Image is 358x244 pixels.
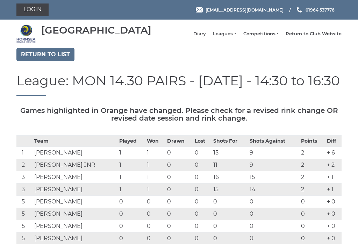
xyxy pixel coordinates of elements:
[16,183,33,195] td: 3
[165,159,193,171] td: 0
[16,3,49,16] a: Login
[212,183,248,195] td: 15
[33,171,117,183] td: [PERSON_NAME]
[325,195,342,208] td: + 0
[165,171,193,183] td: 0
[299,159,325,171] td: 2
[299,220,325,232] td: 0
[145,146,165,159] td: 1
[248,159,299,171] td: 9
[117,183,145,195] td: 1
[193,31,206,37] a: Diary
[145,135,165,146] th: Won
[165,208,193,220] td: 0
[193,159,212,171] td: 0
[212,146,248,159] td: 15
[165,135,193,146] th: Drawn
[325,146,342,159] td: + 6
[33,146,117,159] td: [PERSON_NAME]
[299,146,325,159] td: 2
[193,195,212,208] td: 0
[145,171,165,183] td: 1
[165,195,193,208] td: 0
[33,183,117,195] td: [PERSON_NAME]
[16,24,36,43] img: Hornsea Bowls Centre
[299,135,325,146] th: Points
[16,159,33,171] td: 2
[299,183,325,195] td: 2
[325,171,342,183] td: + 1
[325,183,342,195] td: + 1
[248,220,299,232] td: 0
[196,7,203,13] img: Email
[33,208,117,220] td: [PERSON_NAME]
[145,159,165,171] td: 1
[212,208,248,220] td: 0
[33,220,117,232] td: [PERSON_NAME]
[16,195,33,208] td: 5
[248,171,299,183] td: 15
[248,208,299,220] td: 0
[296,7,335,13] a: Phone us 01964 537776
[196,7,284,13] a: Email [EMAIL_ADDRESS][DOMAIN_NAME]
[33,159,117,171] td: [PERSON_NAME] JNR
[16,146,33,159] td: 1
[212,159,248,171] td: 11
[299,171,325,183] td: 2
[212,135,248,146] th: Shots For
[243,31,279,37] a: Competitions
[165,146,193,159] td: 0
[145,208,165,220] td: 0
[299,195,325,208] td: 0
[248,183,299,195] td: 14
[117,208,145,220] td: 0
[165,183,193,195] td: 0
[16,107,342,122] h5: Games highlighted in Orange have changed. Please check for a revised rink change OR revised date ...
[16,171,33,183] td: 3
[325,135,342,146] th: Diff
[33,135,117,146] th: Team
[41,25,151,36] div: [GEOGRAPHIC_DATA]
[117,220,145,232] td: 0
[33,195,117,208] td: [PERSON_NAME]
[248,195,299,208] td: 0
[213,31,236,37] a: Leagues
[117,159,145,171] td: 1
[286,31,342,37] a: Return to Club Website
[193,208,212,220] td: 0
[193,220,212,232] td: 0
[325,220,342,232] td: + 0
[117,146,145,159] td: 1
[145,220,165,232] td: 0
[325,208,342,220] td: + 0
[212,171,248,183] td: 16
[117,171,145,183] td: 1
[16,220,33,232] td: 5
[248,146,299,159] td: 9
[145,183,165,195] td: 1
[117,135,145,146] th: Played
[193,146,212,159] td: 0
[248,135,299,146] th: Shots Against
[193,135,212,146] th: Lost
[212,195,248,208] td: 0
[165,220,193,232] td: 0
[297,7,302,13] img: Phone us
[299,208,325,220] td: 0
[145,195,165,208] td: 0
[16,73,342,96] h1: League: MON 14.30 PAIRS - [DATE] - 14:30 to 16:30
[325,159,342,171] td: + 2
[306,7,335,12] span: 01964 537776
[206,7,284,12] span: [EMAIL_ADDRESS][DOMAIN_NAME]
[16,48,74,61] a: Return to list
[193,171,212,183] td: 0
[16,208,33,220] td: 5
[193,183,212,195] td: 0
[117,195,145,208] td: 0
[212,220,248,232] td: 0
